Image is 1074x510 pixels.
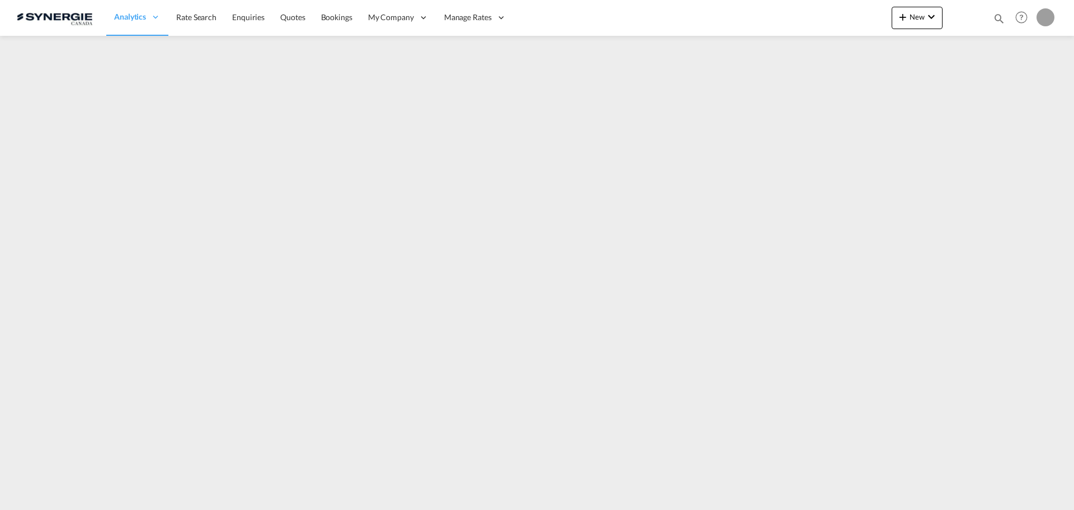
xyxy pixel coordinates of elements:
div: icon-magnify [993,12,1005,29]
md-icon: icon-magnify [993,12,1005,25]
span: Rate Search [176,12,216,22]
span: Analytics [114,11,146,22]
div: Help [1012,8,1037,28]
button: icon-plus 400-fgNewicon-chevron-down [892,7,943,29]
span: Quotes [280,12,305,22]
span: Enquiries [232,12,265,22]
span: New [896,12,938,21]
span: Bookings [321,12,352,22]
md-icon: icon-chevron-down [925,10,938,24]
img: 1f56c880d42311ef80fc7dca854c8e59.png [17,5,92,30]
span: My Company [368,12,414,23]
span: Manage Rates [444,12,492,23]
span: Help [1012,8,1031,27]
md-icon: icon-plus 400-fg [896,10,910,24]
